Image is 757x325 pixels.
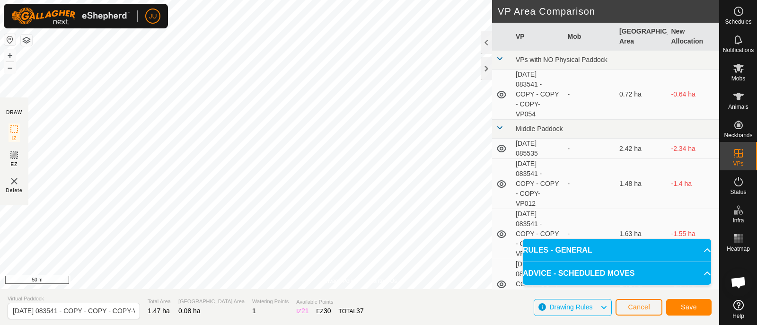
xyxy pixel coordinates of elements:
[512,139,564,159] td: [DATE] 085535
[568,144,612,154] div: -
[616,159,668,209] td: 1.48 ha
[11,161,18,168] span: EZ
[723,47,754,53] span: Notifications
[549,303,592,311] span: Drawing Rules
[178,307,201,315] span: 0.08 ha
[148,298,171,306] span: Total Area
[523,268,634,279] span: ADVICE - SCHEDULED MOVES
[512,209,564,259] td: [DATE] 083541 - COPY - COPY - COPY-VP013
[523,239,711,262] p-accordion-header: RULES - GENERAL
[4,50,16,61] button: +
[512,23,564,51] th: VP
[9,176,20,187] img: VP
[21,35,32,46] button: Map Layers
[369,277,397,285] a: Contact Us
[732,218,744,223] span: Infra
[731,76,745,81] span: Mobs
[616,209,668,259] td: 1.63 ha
[616,299,662,316] button: Cancel
[6,187,23,194] span: Delete
[616,23,668,51] th: [GEOGRAPHIC_DATA] Area
[11,8,130,25] img: Gallagher Logo
[296,306,308,316] div: IZ
[724,132,752,138] span: Neckbands
[512,70,564,120] td: [DATE] 083541 - COPY - COPY - COPY-VP054
[12,135,17,142] span: IZ
[317,306,331,316] div: EZ
[564,23,616,51] th: Mob
[4,34,16,45] button: Reset Map
[568,89,612,99] div: -
[356,307,364,315] span: 37
[6,109,22,116] div: DRAW
[252,298,289,306] span: Watering Points
[733,161,743,167] span: VPs
[730,189,746,195] span: Status
[324,307,331,315] span: 30
[178,298,245,306] span: [GEOGRAPHIC_DATA] Area
[616,70,668,120] td: 0.72 ha
[568,179,612,189] div: -
[666,299,712,316] button: Save
[725,19,751,25] span: Schedules
[523,262,711,285] p-accordion-header: ADVICE - SCHEDULED MOVES
[4,62,16,73] button: –
[516,56,607,63] span: VPs with NO Physical Paddock
[148,307,170,315] span: 1.47 ha
[668,209,720,259] td: -1.55 ha
[498,6,719,17] h2: VP Area Comparison
[296,298,363,306] span: Available Points
[668,159,720,209] td: -1.4 ha
[8,295,140,303] span: Virtual Paddock
[252,307,256,315] span: 1
[628,303,650,311] span: Cancel
[512,159,564,209] td: [DATE] 083541 - COPY - COPY - COPY-VP012
[668,70,720,120] td: -0.64 ha
[732,313,744,319] span: Help
[724,268,753,297] div: Open chat
[339,306,364,316] div: TOTAL
[322,277,358,285] a: Privacy Policy
[728,104,748,110] span: Animals
[668,139,720,159] td: -2.34 ha
[616,139,668,159] td: 2.42 ha
[727,246,750,252] span: Heatmap
[720,296,757,323] a: Help
[512,259,564,309] td: [DATE] 083541 - COPY - COPY - COPY-VP014
[516,125,563,132] span: Middle Paddock
[568,229,612,239] div: -
[523,245,592,256] span: RULES - GENERAL
[301,307,309,315] span: 21
[681,303,697,311] span: Save
[668,23,720,51] th: New Allocation
[149,11,157,21] span: JU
